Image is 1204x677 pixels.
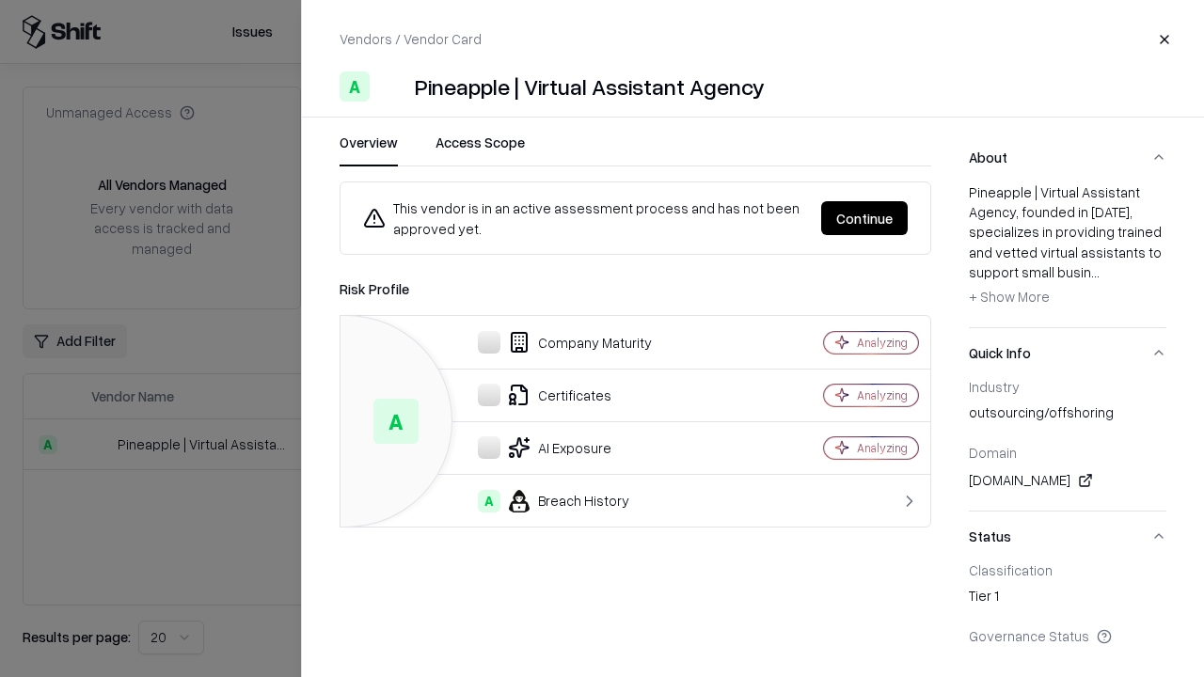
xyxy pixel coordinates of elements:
div: Pineapple | Virtual Assistant Agency, founded in [DATE], specializes in providing trained and vet... [969,182,1166,312]
div: [DOMAIN_NAME] [969,469,1166,492]
img: Pineapple | Virtual Assistant Agency [377,71,407,102]
button: Continue [821,201,908,235]
span: + Show More [969,288,1050,305]
div: About [969,182,1166,327]
div: Company Maturity [356,331,758,354]
div: Quick Info [969,378,1166,511]
button: Status [969,512,1166,561]
div: This vendor is in an active assessment process and has not been approved yet. [363,197,806,239]
div: Certificates [356,384,758,406]
div: Domain [969,444,1166,461]
div: Analyzing [857,387,908,403]
div: Classification [969,561,1166,578]
div: A [373,399,419,444]
div: Analyzing [857,440,908,456]
button: Quick Info [969,328,1166,378]
div: Analyzing [857,335,908,351]
div: Breach History [356,490,758,512]
div: Risk Profile [340,277,931,300]
div: A [478,490,500,512]
p: Vendors / Vendor Card [340,29,482,49]
button: About [969,133,1166,182]
span: ... [1091,263,1100,280]
div: A [340,71,370,102]
div: Industry [969,378,1166,395]
button: + Show More [969,282,1050,312]
div: Governance Status [969,627,1166,644]
div: Tier 1 [969,586,1166,612]
div: Pineapple | Virtual Assistant Agency [415,71,765,102]
div: outsourcing/offshoring [969,402,1166,429]
button: Access Scope [436,133,525,166]
div: AI Exposure [356,436,758,459]
button: Overview [340,133,398,166]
